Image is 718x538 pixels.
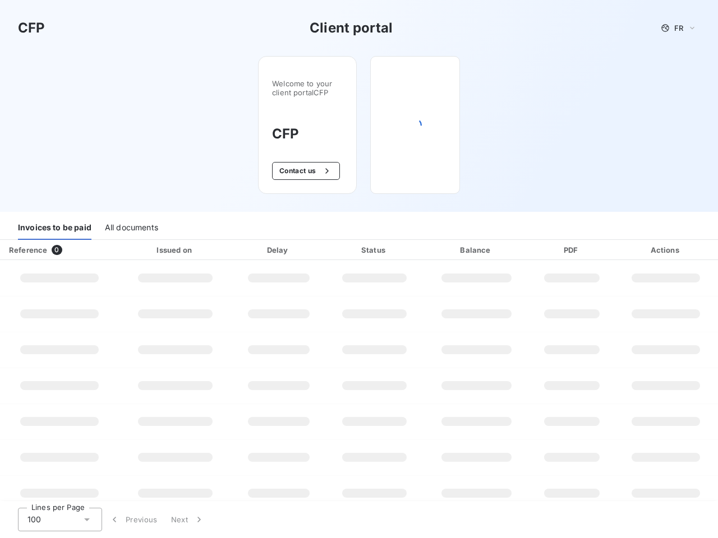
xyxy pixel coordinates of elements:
div: Actions [616,244,716,256]
div: All documents [105,216,158,240]
span: FR [674,24,683,33]
span: 100 [27,514,41,525]
h3: Client portal [310,18,393,38]
span: Welcome to your client portal CFP [272,79,343,97]
div: Delay [234,244,323,256]
button: Contact us [272,162,340,180]
div: Status [328,244,421,256]
button: Previous [102,508,164,531]
div: Invoices to be paid [18,216,91,240]
span: 0 [52,245,62,255]
div: Reference [9,245,47,254]
button: Next [164,508,211,531]
div: Balance [426,244,528,256]
div: Issued on [121,244,229,256]
h3: CFP [272,124,343,144]
h3: CFP [18,18,45,38]
div: PDF [532,244,611,256]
